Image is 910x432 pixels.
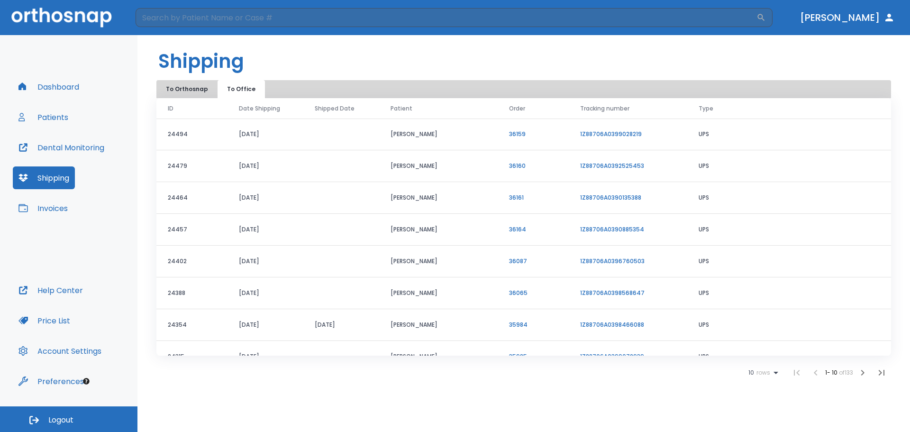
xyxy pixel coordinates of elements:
a: 35984 [509,321,528,329]
span: Date Shipping [239,104,280,113]
td: [DATE] [227,182,303,214]
td: [DATE] [227,277,303,309]
td: 24479 [156,150,227,182]
td: [PERSON_NAME] [379,341,498,373]
td: UPS [687,277,891,309]
button: Account Settings [13,340,107,362]
button: Invoices [13,197,73,220]
td: [DATE] [227,341,303,373]
button: Dashboard [13,75,85,98]
td: [DATE] [227,150,303,182]
td: [PERSON_NAME] [379,182,498,214]
td: 24464 [156,182,227,214]
td: 24457 [156,214,227,246]
button: [PERSON_NAME] [796,9,899,26]
span: rows [754,369,770,376]
input: Search by Patient Name or Case # [136,8,756,27]
td: UPS [687,341,891,373]
span: 1 - 10 [825,368,839,377]
a: 1Z88706A0392525453 [580,162,644,170]
a: 36160 [509,162,526,170]
td: UPS [687,246,891,277]
button: Dental Monitoring [13,136,110,159]
button: Price List [13,309,76,332]
a: 35985 [509,352,527,360]
div: Tooltip anchor [82,377,91,386]
a: 36161 [509,193,524,202]
td: [DATE] [227,309,303,341]
td: [DATE] [227,246,303,277]
span: Logout [48,415,73,425]
button: Shipping [13,166,75,189]
a: 1Z88706A0398568647 [580,289,645,297]
td: [PERSON_NAME] [379,150,498,182]
td: [DATE] [303,309,379,341]
td: UPS [687,150,891,182]
button: Preferences [13,370,90,393]
td: UPS [687,119,891,150]
span: Type [699,104,713,113]
a: 1Z88706A0390135388 [580,193,641,202]
a: 1Z88706A0399072939 [580,352,644,360]
td: [DATE] [227,214,303,246]
a: 36087 [509,257,527,265]
img: Orthosnap [11,8,112,27]
a: 36164 [509,225,526,233]
td: [PERSON_NAME] [379,246,498,277]
td: [PERSON_NAME] [379,309,498,341]
h1: Shipping [158,47,244,75]
td: UPS [687,309,891,341]
button: Help Center [13,279,89,302]
a: 1Z88706A0396760503 [580,257,645,265]
td: 24315 [156,341,227,373]
button: Patients [13,106,74,129]
td: 24402 [156,246,227,277]
span: Patient [391,104,412,113]
button: To Office [218,80,265,98]
td: 24494 [156,119,227,150]
td: [PERSON_NAME] [379,214,498,246]
span: 10 [748,369,754,376]
a: 36065 [509,289,528,297]
td: 24354 [156,309,227,341]
td: UPS [687,214,891,246]
td: [PERSON_NAME] [379,119,498,150]
a: 1Z88706A0398466088 [580,321,644,329]
td: [DATE] [227,119,303,150]
td: [PERSON_NAME] [379,277,498,309]
td: UPS [687,182,891,214]
a: 36159 [509,130,526,138]
button: To Orthosnap [158,80,216,98]
span: Order [509,104,525,113]
span: of 133 [839,368,853,377]
div: tabs [158,80,267,98]
a: 1Z88706A0399028219 [580,130,642,138]
span: Shipped Date [315,104,355,113]
span: Tracking number [580,104,629,113]
span: ID [168,104,173,113]
a: 1Z88706A0390885354 [580,225,644,233]
td: 24388 [156,277,227,309]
